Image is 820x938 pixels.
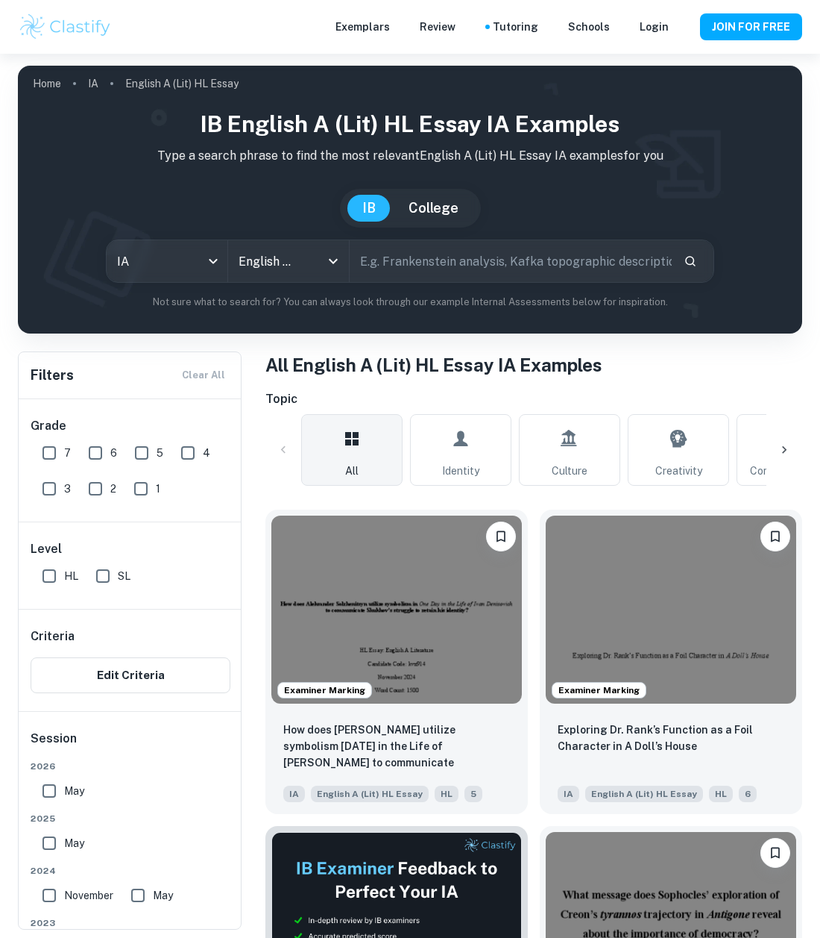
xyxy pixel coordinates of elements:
[18,66,802,334] img: profile cover
[486,522,516,551] button: Please log in to bookmark exemplars
[678,248,703,274] button: Search
[546,516,796,704] img: English A (Lit) HL Essay IA example thumbnail: Exploring Dr. Rank’s Function as a Foil
[493,19,538,35] a: Tutoring
[88,73,98,94] a: IA
[442,463,479,479] span: Identity
[283,786,305,802] span: IA
[31,916,230,930] span: 2023
[709,786,733,802] span: HL
[64,835,84,851] span: May
[345,463,359,479] span: All
[110,481,116,497] span: 2
[64,783,84,799] span: May
[30,107,790,141] h1: IB English A (Lit) HL Essay IA examples
[33,73,61,94] a: Home
[265,510,528,814] a: Examiner MarkingPlease log in to bookmark exemplarsHow does Aleksander Solzhenitsyn utilize symbo...
[585,786,703,802] span: English A (Lit) HL Essay
[760,838,790,868] button: Please log in to bookmark exemplars
[64,481,71,497] span: 3
[125,75,239,92] p: English A (Lit) HL Essay
[347,195,391,222] button: IB
[283,722,510,772] p: How does Aleksander Solzhenitsyn utilize symbolism in One Day in the Life of Ivan Denisovich to c...
[335,19,390,35] p: Exemplars
[31,730,230,760] h6: Session
[107,240,227,282] div: IA
[350,240,672,282] input: E.g. Frankenstein analysis, Kafka topographic descriptions, reader's perception...
[278,684,371,697] span: Examiner Marking
[31,864,230,878] span: 2024
[110,445,117,461] span: 6
[31,628,75,645] h6: Criteria
[157,445,163,461] span: 5
[153,887,173,904] span: May
[420,19,455,35] p: Review
[64,568,78,584] span: HL
[156,481,160,497] span: 1
[118,568,130,584] span: SL
[558,722,784,754] p: Exploring Dr. Rank’s Function as a Foil Character in A Doll’s House
[311,786,429,802] span: English A (Lit) HL Essay
[31,417,230,435] h6: Grade
[31,812,230,825] span: 2025
[64,887,113,904] span: November
[760,522,790,551] button: Please log in to bookmark exemplars
[30,295,790,310] p: Not sure what to search for? You can always look through our example Internal Assessments below f...
[64,445,71,461] span: 7
[552,463,587,479] span: Culture
[558,786,579,802] span: IA
[31,365,74,386] h6: Filters
[31,540,230,558] h6: Level
[394,195,473,222] button: College
[265,351,802,378] h1: All English A (Lit) HL Essay IA Examples
[435,786,458,802] span: HL
[552,684,646,697] span: Examiner Marking
[265,390,802,408] h6: Topic
[31,657,230,693] button: Edit Criteria
[655,463,702,479] span: Creativity
[30,147,790,165] p: Type a search phrase to find the most relevant English A (Lit) HL Essay IA examples for you
[700,13,802,40] button: JOIN FOR FREE
[568,19,610,35] a: Schools
[323,251,344,272] button: Open
[540,510,802,814] a: Examiner MarkingPlease log in to bookmark exemplarsExploring Dr. Rank’s Function as a Foil Charac...
[739,786,757,802] span: 6
[640,19,669,35] a: Login
[18,12,113,42] img: Clastify logo
[31,760,230,773] span: 2026
[271,516,522,704] img: English A (Lit) HL Essay IA example thumbnail: How does Aleksander Solzhenitsyn utilize
[681,23,688,31] button: Help and Feedback
[464,786,482,802] span: 5
[203,445,210,461] span: 4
